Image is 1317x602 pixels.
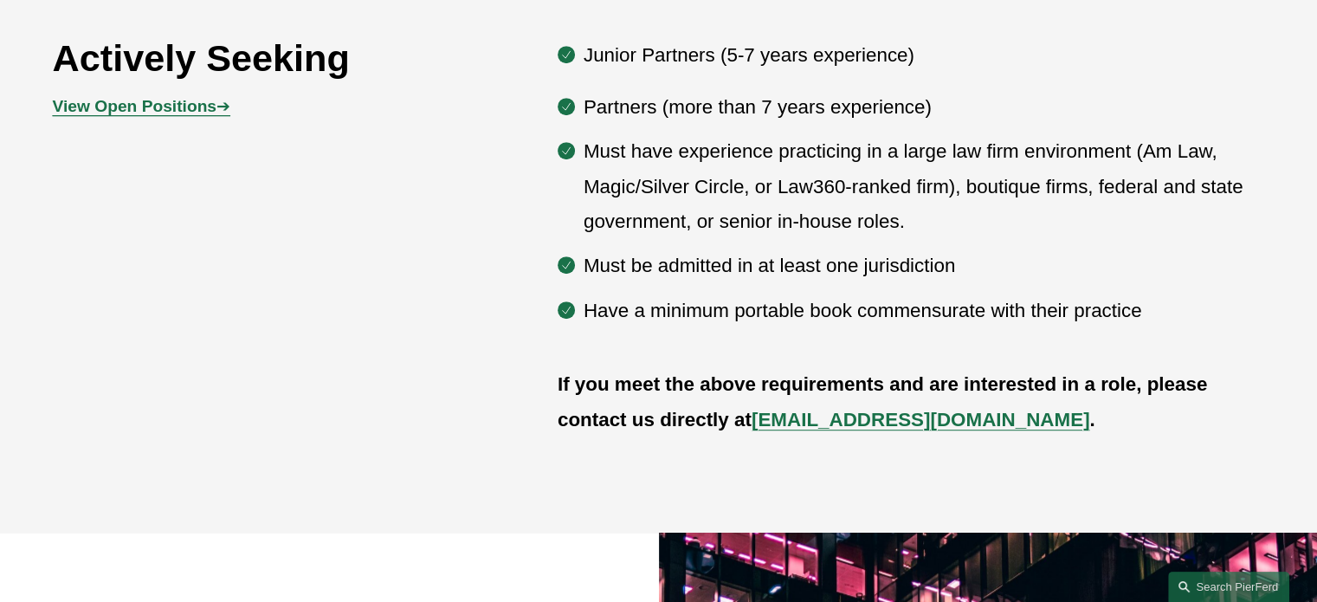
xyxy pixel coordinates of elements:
a: [EMAIL_ADDRESS][DOMAIN_NAME] [752,409,1090,430]
p: Partners (more than 7 years experience) [584,90,1265,125]
a: View Open Positions➔ [53,97,230,115]
h2: Actively Seeking [53,36,457,81]
p: Must have experience practicing in a large law firm environment (Am Law, Magic/Silver Circle, or ... [584,134,1265,239]
strong: . [1089,409,1094,430]
p: Have a minimum portable book commensurate with their practice [584,294,1265,328]
a: Search this site [1168,572,1289,602]
strong: View Open Positions [53,97,216,115]
strong: If you meet the above requirements and are interested in a role, please contact us directly at [558,373,1213,430]
p: Must be admitted in at least one jurisdiction [584,249,1265,283]
p: Junior Partners (5-7 years experience) [584,38,1265,73]
span: ➔ [53,97,230,115]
